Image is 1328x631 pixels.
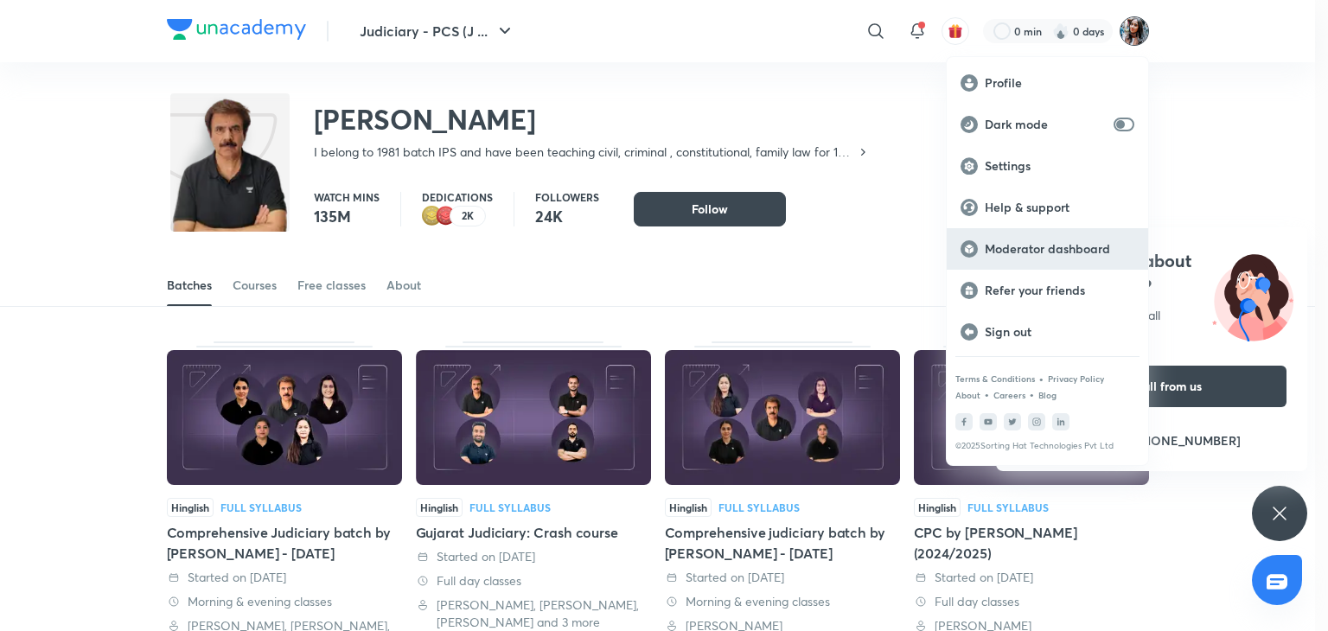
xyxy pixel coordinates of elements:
p: Help & support [985,200,1134,215]
a: Careers [993,390,1025,400]
a: Refer your friends [947,270,1148,311]
a: Terms & Conditions [955,373,1035,384]
div: • [1038,371,1044,386]
a: Blog [1038,390,1057,400]
div: • [1029,386,1035,402]
a: Help & support [947,187,1148,228]
a: Privacy Policy [1048,373,1104,384]
p: Moderator dashboard [985,241,1134,257]
p: © 2025 Sorting Hat Technologies Pvt Ltd [955,441,1140,451]
a: Moderator dashboard [947,228,1148,270]
p: Dark mode [985,117,1107,132]
a: Settings [947,145,1148,187]
div: • [984,386,990,402]
p: Settings [985,158,1134,174]
a: About [955,390,980,400]
p: Sign out [985,324,1134,340]
p: Profile [985,75,1134,91]
p: Refer your friends [985,283,1134,298]
a: Profile [947,62,1148,104]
